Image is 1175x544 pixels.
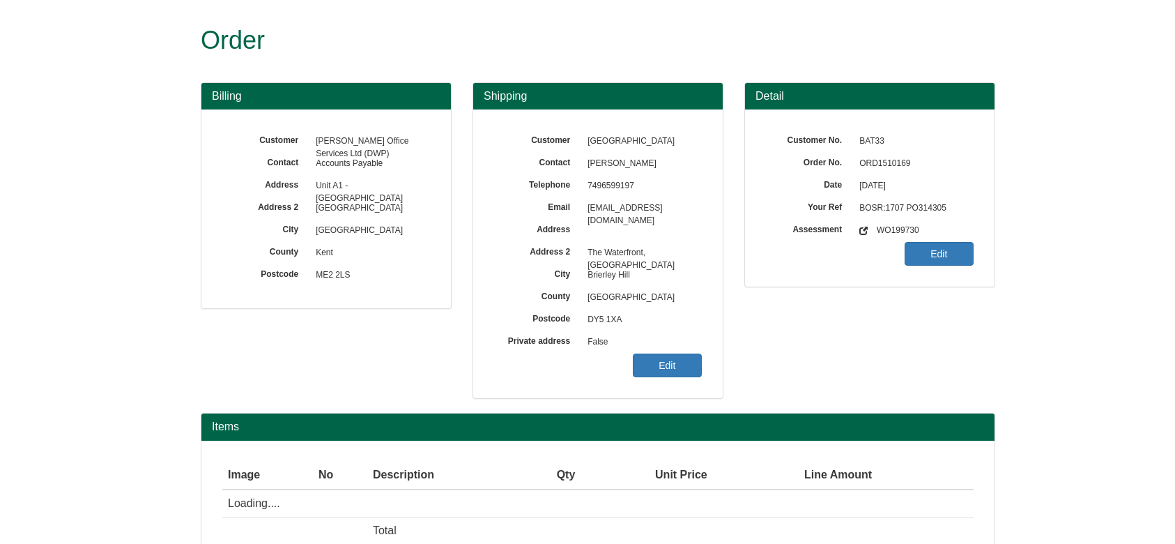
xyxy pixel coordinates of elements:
[852,175,974,197] span: [DATE]
[581,153,702,175] span: [PERSON_NAME]
[581,462,712,490] th: Unit Price
[313,462,367,490] th: No
[581,287,702,309] span: [GEOGRAPHIC_DATA]
[852,197,974,220] span: BOSR:1707 PO314305
[309,264,430,287] span: ME2 2LS
[713,462,877,490] th: Line Amount
[494,309,581,325] label: Postcode
[222,153,309,169] label: Contact
[484,90,712,103] h3: Shipping
[309,153,430,175] span: Accounts Payable
[581,175,702,197] span: 7496599197
[852,130,974,153] span: BAT33
[309,242,430,264] span: Kent
[519,462,581,490] th: Qty
[755,90,984,103] h3: Detail
[222,197,309,213] label: Address 2
[581,331,702,354] span: False
[494,242,581,258] label: Address 2
[309,175,430,197] span: Unit A1 - [GEOGRAPHIC_DATA]
[494,220,581,236] label: Address
[766,175,852,191] label: Date
[309,197,430,220] span: [GEOGRAPHIC_DATA]
[581,264,702,287] span: Brierley Hill
[766,153,852,169] label: Order No.
[494,153,581,169] label: Contact
[212,421,984,433] h2: Items
[222,175,309,191] label: Address
[581,130,702,153] span: [GEOGRAPHIC_DATA]
[222,220,309,236] label: City
[201,27,943,54] h1: Order
[852,153,974,175] span: ORD1510169
[222,490,974,517] td: Loading....
[222,242,309,258] label: County
[494,264,581,280] label: City
[222,130,309,146] label: Customer
[309,130,430,153] span: [PERSON_NAME] Office Services Ltd (DWP)
[766,130,852,146] label: Customer No.
[494,331,581,347] label: Private address
[766,220,852,236] label: Assessment
[494,175,581,191] label: Telephone
[222,462,313,490] th: Image
[367,462,519,490] th: Description
[905,242,974,266] a: Edit
[494,197,581,213] label: Email
[222,264,309,280] label: Postcode
[309,220,430,242] span: [GEOGRAPHIC_DATA]
[581,242,702,264] span: The Waterfront, [GEOGRAPHIC_DATA]
[581,309,702,331] span: DY5 1XA
[633,354,702,377] a: Edit
[766,197,852,213] label: Your Ref
[212,90,440,103] h3: Billing
[870,220,974,242] span: WO199730
[494,287,581,303] label: County
[494,130,581,146] label: Customer
[581,197,702,220] span: [EMAIL_ADDRESS][DOMAIN_NAME]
